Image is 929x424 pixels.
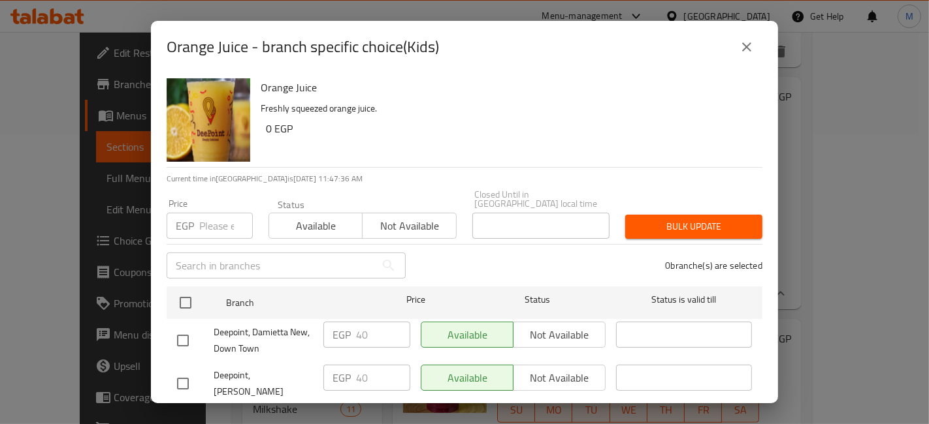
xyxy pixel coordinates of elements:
[665,259,762,272] p: 0 branche(s) are selected
[176,218,194,234] p: EGP
[333,327,351,342] p: EGP
[269,213,363,239] button: Available
[356,365,410,391] input: Please enter price
[362,213,456,239] button: Not available
[167,78,250,162] img: Orange Juice
[356,322,410,348] input: Please enter price
[167,37,439,57] h2: Orange Juice - branch specific choice(Kids)
[261,100,752,117] p: Freshly squeezed orange juice.
[470,292,606,308] span: Status
[226,295,362,311] span: Branch
[368,217,451,235] span: Not available
[616,292,752,308] span: Status is valid till
[333,370,351,386] p: EGP
[214,367,313,400] span: Deepoint, [PERSON_NAME]
[214,324,313,357] span: Deepoint, Damietta New, Down Town
[167,173,762,185] p: Current time in [GEOGRAPHIC_DATA] is [DATE] 11:47:36 AM
[266,119,752,138] h6: 0 EGP
[372,292,459,308] span: Price
[199,213,253,239] input: Please enter price
[636,219,752,235] span: Bulk update
[167,252,376,279] input: Search in branches
[274,217,357,235] span: Available
[731,31,762,63] button: close
[261,78,752,97] h6: Orange Juice
[625,215,762,239] button: Bulk update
